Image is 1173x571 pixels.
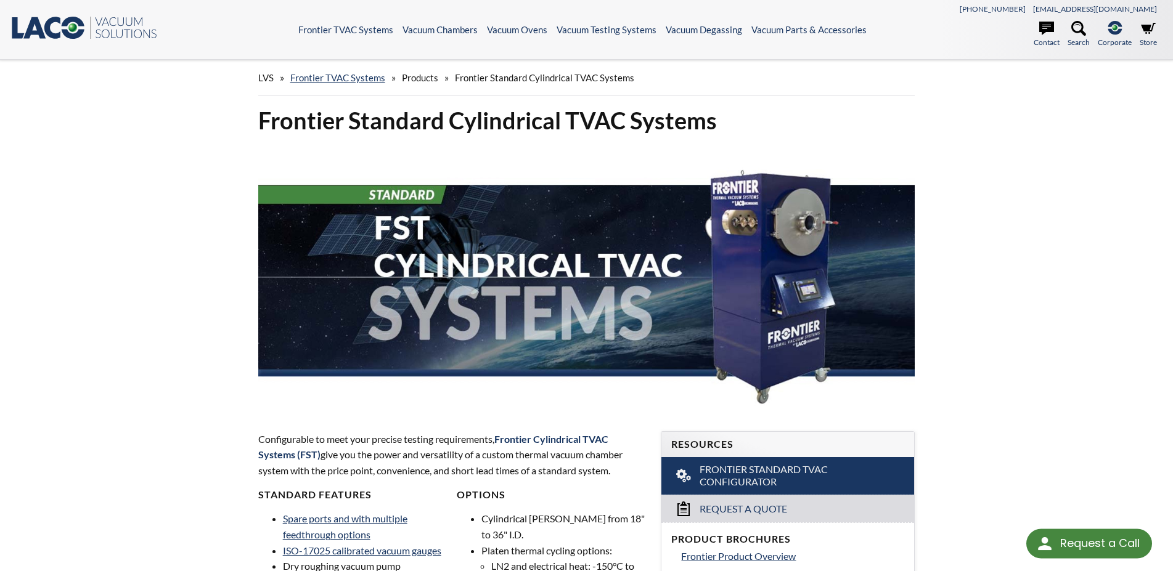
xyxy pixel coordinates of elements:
[283,545,441,556] a: ISO-17025 calibrated vacuum gauges
[1033,4,1157,14] a: [EMAIL_ADDRESS][DOMAIN_NAME]
[1035,534,1055,554] img: round button
[481,511,646,542] li: Cylindrical [PERSON_NAME] from 18" to 36" I.D.
[283,512,407,540] a: Spare ports and with multiple feedthrough options
[1140,21,1157,48] a: Store
[557,24,656,35] a: Vacuum Testing Systems
[402,72,438,83] span: Products
[671,438,904,451] h4: Resources
[666,24,742,35] a: Vacuum Degassing
[661,495,914,522] a: Request a Quote
[258,145,915,408] img: FST Cylindrical TVAC Systems header
[258,488,448,501] h4: Standard Features
[487,24,547,35] a: Vacuum Ovens
[290,72,385,83] a: Frontier TVAC Systems
[661,457,914,495] a: Frontier Standard TVAC Configurator
[258,431,647,479] p: Configurable to meet your precise testing requirements, give you the power and versatility of a c...
[751,24,867,35] a: Vacuum Parts & Accessories
[700,503,787,516] span: Request a Quote
[960,4,1026,14] a: [PHONE_NUMBER]
[1068,21,1090,48] a: Search
[681,548,904,564] a: Frontier Product Overview
[1034,21,1060,48] a: Contact
[258,60,915,95] div: » » »
[1060,529,1140,557] div: Request a Call
[258,72,274,83] span: LVS
[403,24,478,35] a: Vacuum Chambers
[1098,36,1132,48] span: Corporate
[455,72,634,83] span: Frontier Standard Cylindrical TVAC Systems
[1026,529,1152,559] div: Request a Call
[700,463,878,489] span: Frontier Standard TVAC Configurator
[298,24,393,35] a: Frontier TVAC Systems
[258,105,915,136] h1: Frontier Standard Cylindrical TVAC Systems
[671,533,904,546] h4: Product Brochures
[457,488,646,501] h4: Options
[681,550,796,562] span: Frontier Product Overview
